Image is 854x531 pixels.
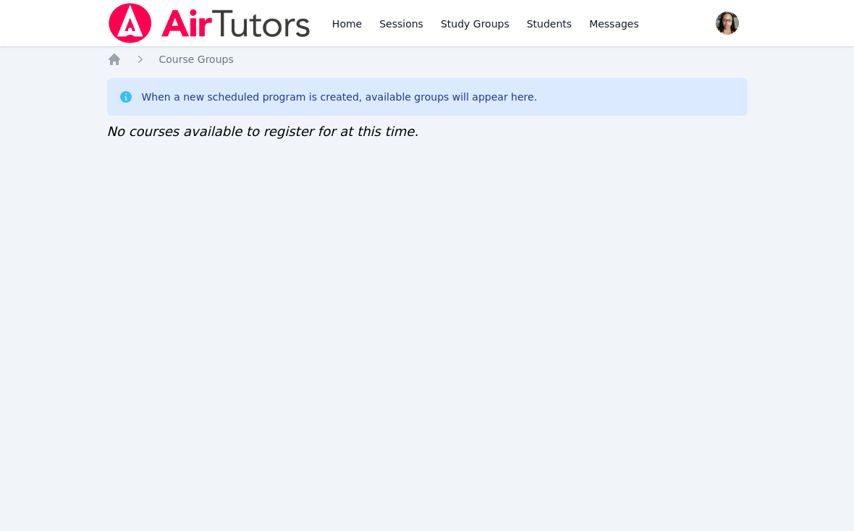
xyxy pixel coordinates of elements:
[142,90,538,104] div: When a new scheduled program is created, available groups will appear here.
[107,3,312,43] img: Air Tutors
[159,52,234,67] a: Course Groups
[107,52,748,67] nav: Breadcrumb
[589,17,639,31] span: Messages
[107,124,419,139] span: No courses available to register for at this time.
[159,54,234,65] span: Course Groups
